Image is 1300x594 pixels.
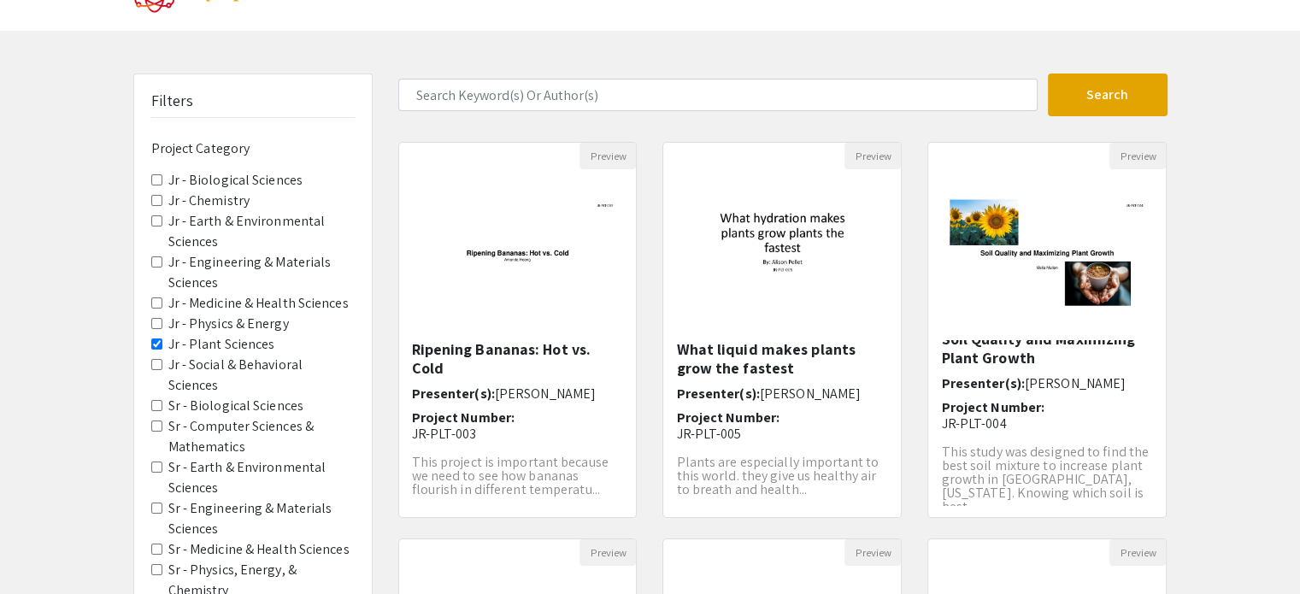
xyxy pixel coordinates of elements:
[412,409,515,426] span: Project Number:
[412,453,609,498] span: This project is important because we need to see how bananas flourish in different temperatu...
[168,314,289,334] label: Jr - Physics & Energy
[168,539,350,560] label: Sr - Medicine & Health Sciences
[1025,374,1126,392] span: [PERSON_NAME]
[412,426,624,442] p: JR-PLT-003​
[168,252,355,293] label: Jr - Engineering & Materials Sciences
[151,91,194,110] h5: Filters
[844,143,901,169] button: Preview
[941,445,1153,514] p: This study was designed to find the best soil mixture to increase plant growth in [GEOGRAPHIC_DAT...
[412,385,624,402] h6: Presenter(s):
[168,170,303,191] label: Jr - Biological Sciences
[579,143,636,169] button: Preview
[168,396,303,416] label: Sr - Biological Sciences
[398,79,1038,111] input: Search Keyword(s) Or Author(s)
[941,415,1153,432] p: JR-PLT-004
[168,457,355,498] label: Sr - Earth & Environmental Sciences
[168,498,355,539] label: Sr - Engineering & Materials Sciences
[168,293,349,314] label: Jr - Medicine & Health Sciences
[844,539,901,566] button: Preview
[941,398,1044,416] span: Project Number:
[495,385,596,403] span: [PERSON_NAME]
[412,340,624,377] h5: Ripening Bananas: Hot vs. Cold
[398,142,638,518] div: Open Presentation <p>Ripening Bananas: Hot vs. Cold</p>
[168,416,355,457] label: Sr - Computer Sciences & Mathematics
[1109,539,1166,566] button: Preview
[674,169,891,340] img: <p><strong style="color: rgb(0, 0, 0);">What liquid makes plants grow the fastest</strong></p>
[1109,143,1166,169] button: Preview
[151,140,355,156] h6: Project Category
[676,409,779,426] span: Project Number:
[676,453,878,498] span: Plants are especially important to this world. they give us healthy air to breath and health...
[579,539,636,566] button: Preview
[399,180,637,329] img: <p>Ripening Bananas: Hot vs. Cold</p>
[168,211,355,252] label: Jr - Earth & Environmental Sciences
[662,142,902,518] div: Open Presentation <p><strong style="color: rgb(0, 0, 0);">What liquid makes plants grow the faste...
[760,385,861,403] span: [PERSON_NAME]
[1048,74,1168,116] button: Search
[676,426,888,442] p: JR-PLT-005
[676,340,888,377] h5: What liquid makes plants grow the fastest
[676,385,888,402] h6: Presenter(s):
[168,334,275,355] label: Jr - Plant Sciences
[168,191,250,211] label: Jr - Chemistry
[941,330,1153,367] h5: Soil Quality and Maximizing Plant Growth
[168,355,355,396] label: Jr - Social & Behavioral Sciences
[928,180,1166,329] img: <p class="ql-align-center">Soil Quality and Maximizing Plant Growth</p><p><br></p>
[13,517,73,581] iframe: Chat
[927,142,1167,518] div: Open Presentation <p class="ql-align-center">Soil Quality and Maximizing Plant Growth</p><p><br></p>
[941,375,1153,391] h6: Presenter(s):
